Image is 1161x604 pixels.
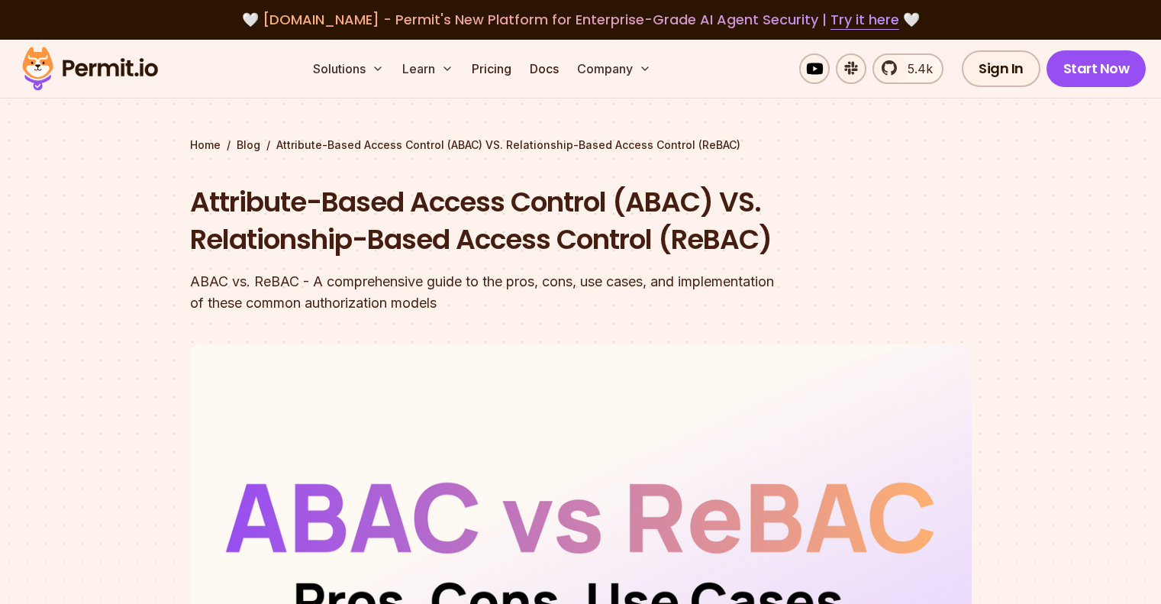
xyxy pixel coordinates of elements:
[830,10,899,30] a: Try it here
[524,53,565,84] a: Docs
[263,10,899,29] span: [DOMAIN_NAME] - Permit's New Platform for Enterprise-Grade AI Agent Security |
[466,53,518,84] a: Pricing
[190,183,776,259] h1: Attribute-Based Access Control (ABAC) VS. Relationship-Based Access Control (ReBAC)
[190,137,221,153] a: Home
[15,43,165,95] img: Permit logo
[307,53,390,84] button: Solutions
[898,60,933,78] span: 5.4k
[571,53,657,84] button: Company
[237,137,260,153] a: Blog
[872,53,943,84] a: 5.4k
[962,50,1040,87] a: Sign In
[190,271,776,314] div: ABAC vs. ReBAC - A comprehensive guide to the pros, cons, use cases, and implementation of these ...
[396,53,460,84] button: Learn
[37,9,1124,31] div: 🤍 🤍
[1047,50,1146,87] a: Start Now
[190,137,972,153] div: / /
